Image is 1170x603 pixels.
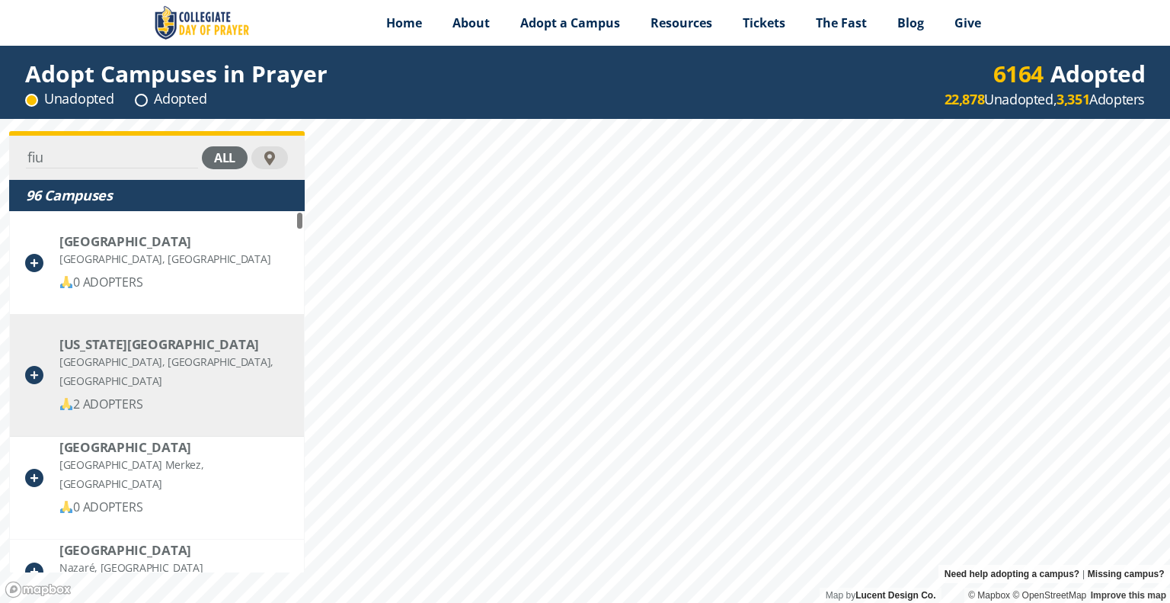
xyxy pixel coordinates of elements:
div: Unadopted, Adopters [945,90,1145,109]
a: Mapbox logo [5,581,72,598]
span: The Fast [816,14,867,31]
div: Adopted [993,64,1146,83]
span: About [452,14,490,31]
a: Lucent Design Co. [855,590,935,601]
div: Unadopted [25,89,113,108]
input: Find Your Campus [26,147,198,168]
a: Tickets [727,4,801,42]
div: [GEOGRAPHIC_DATA], [GEOGRAPHIC_DATA] [59,249,270,268]
span: Tickets [743,14,785,31]
a: Missing campus? [1088,565,1165,583]
img: 🙏 [60,398,72,410]
div: Florida International University - University Park [59,336,288,352]
a: Blog [882,4,939,42]
a: Mapbox [968,590,1010,601]
div: Adopt Campuses in Prayer [25,64,328,83]
a: Home [371,4,437,42]
strong: 3,351 [1057,90,1089,108]
div: [GEOGRAPHIC_DATA], [GEOGRAPHIC_DATA], [GEOGRAPHIC_DATA] [59,352,289,390]
div: 2 ADOPTERS [59,395,289,414]
div: 6164 [993,64,1044,83]
div: Firat University [59,439,288,455]
a: OpenStreetMap [1012,590,1086,601]
div: Nazaré, [GEOGRAPHIC_DATA] [59,558,203,577]
a: Adopt a Campus [505,4,635,42]
div: 0 ADOPTERS [59,273,270,292]
div: Fibra University Centre [59,542,203,558]
span: Give [954,14,981,31]
span: Home [386,14,422,31]
a: Improve this map [1091,590,1166,601]
strong: 22,878 [945,90,985,108]
div: Map by [820,588,941,603]
span: Adopt a Campus [520,14,620,31]
a: The Fast [801,4,882,42]
span: Resources [651,14,712,31]
div: 0 ADOPTERS [59,498,289,517]
div: | [938,565,1170,583]
a: Resources [635,4,727,42]
div: Fareast International University [59,233,270,249]
img: 🙏 [60,501,72,513]
div: 96 Campuses [26,186,288,205]
a: Need help adopting a campus? [945,565,1079,583]
span: Blog [897,14,924,31]
a: Give [939,4,996,42]
div: [GEOGRAPHIC_DATA] Merkez, [GEOGRAPHIC_DATA] [59,455,289,493]
div: all [202,146,248,169]
img: 🙏 [60,276,72,288]
a: About [437,4,505,42]
div: Adopted [135,89,206,108]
